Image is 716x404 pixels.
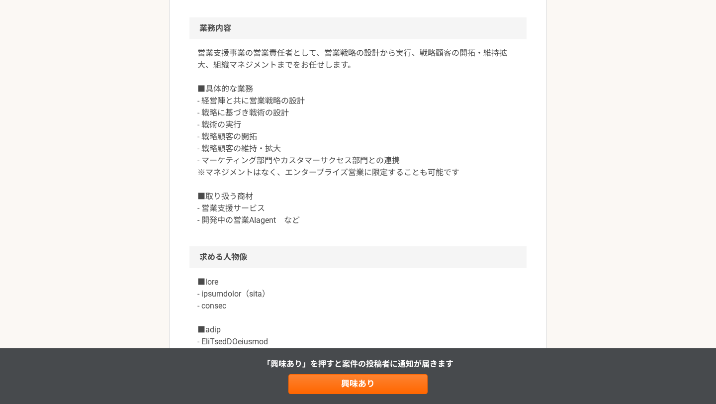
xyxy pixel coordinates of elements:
h2: 業務内容 [189,17,527,39]
a: 興味あり [288,374,428,394]
p: 「興味あり」を押すと 案件の投稿者に通知が届きます [263,358,453,370]
p: 営業支援事業の営業責任者として、営業戦略の設計から実行、戦略顧客の開拓・維持拡大、組織マネジメントまでをお任せします。 ■具体的な業務 - 経営陣と共に営業戦略の設計 - 戦略に基づき戦術の設計... [197,47,519,226]
h2: 求める人物像 [189,246,527,268]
